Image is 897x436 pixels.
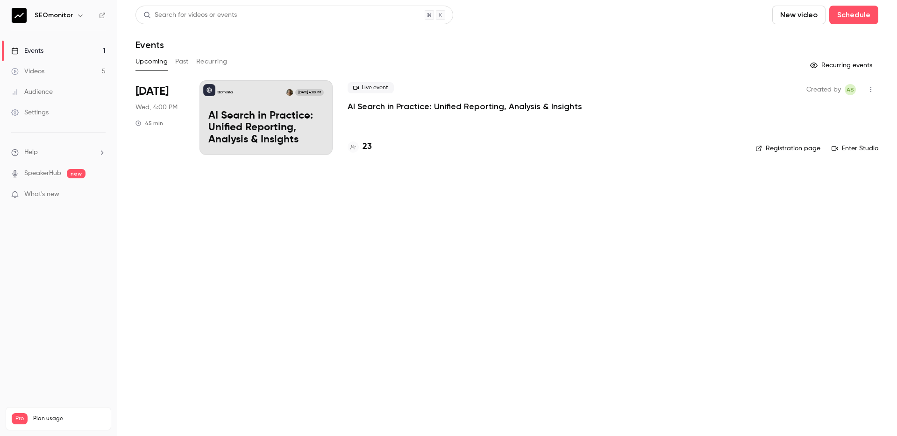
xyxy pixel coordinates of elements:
[35,11,73,20] h6: SEOmonitor
[12,8,27,23] img: SEOmonitor
[217,90,233,95] p: SEOmonitor
[755,144,820,153] a: Registration page
[806,58,878,73] button: Recurring events
[11,108,49,117] div: Settings
[94,190,106,199] iframe: Noticeable Trigger
[135,103,178,112] span: Wed, 4:00 PM
[348,101,582,112] a: AI Search in Practice: Unified Reporting, Analysis & Insights
[143,10,237,20] div: Search for videos or events
[12,413,28,424] span: Pro
[11,148,106,157] li: help-dropdown-opener
[772,6,826,24] button: New video
[348,82,394,93] span: Live event
[806,84,841,95] span: Created by
[24,148,38,157] span: Help
[135,39,164,50] h1: Events
[24,169,61,178] a: SpeakerHub
[286,89,293,96] img: Anastasiia Shpitko
[199,80,333,155] a: AI Search in Practice: Unified Reporting, Analysis & Insights SEOmonitorAnastasiia Shpitko[DATE] ...
[845,84,856,95] span: Anastasiia Shpitko
[135,54,168,69] button: Upcoming
[363,141,372,153] h4: 23
[135,84,169,99] span: [DATE]
[135,80,185,155] div: Oct 8 Wed, 4:00 PM (Europe/Prague)
[11,67,44,76] div: Videos
[829,6,878,24] button: Schedule
[11,87,53,97] div: Audience
[135,120,163,127] div: 45 min
[295,89,323,96] span: [DATE] 4:00 PM
[11,46,43,56] div: Events
[847,84,854,95] span: AS
[196,54,228,69] button: Recurring
[208,110,324,146] p: AI Search in Practice: Unified Reporting, Analysis & Insights
[24,190,59,199] span: What's new
[33,415,105,422] span: Plan usage
[67,169,85,178] span: new
[832,144,878,153] a: Enter Studio
[175,54,189,69] button: Past
[348,141,372,153] a: 23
